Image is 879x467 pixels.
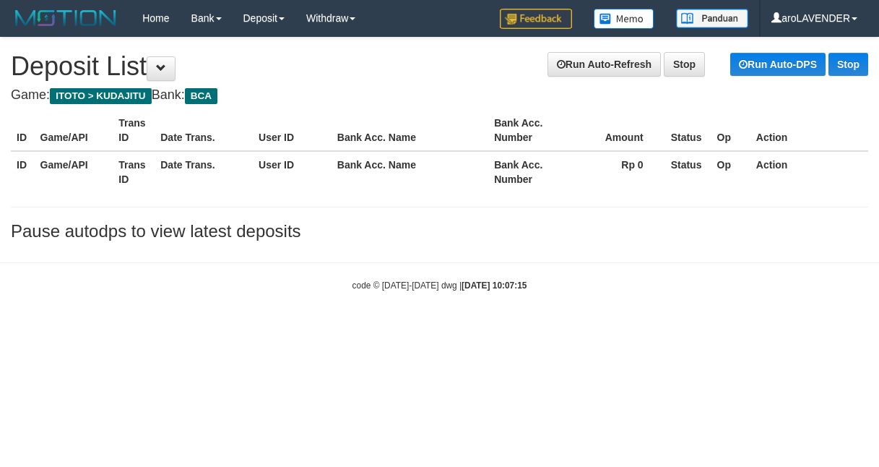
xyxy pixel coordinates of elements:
[750,151,868,192] th: Action
[828,53,868,76] a: Stop
[711,110,750,151] th: Op
[488,151,586,192] th: Bank Acc. Number
[462,280,527,291] strong: [DATE] 10:07:15
[332,151,488,192] th: Bank Acc. Name
[11,88,868,103] h4: Game: Bank:
[11,52,868,81] h1: Deposit List
[155,110,253,151] th: Date Trans.
[711,151,750,192] th: Op
[11,7,121,29] img: MOTION_logo.png
[155,151,253,192] th: Date Trans.
[500,9,572,29] img: Feedback.jpg
[185,88,217,104] span: BCA
[676,9,748,28] img: panduan.png
[11,222,868,241] h3: Pause autodps to view latest deposits
[586,151,665,192] th: Rp 0
[113,110,155,151] th: Trans ID
[35,110,113,151] th: Game/API
[664,52,705,77] a: Stop
[750,110,868,151] th: Action
[594,9,654,29] img: Button%20Memo.svg
[50,88,152,104] span: ITOTO > KUDAJITU
[547,52,661,77] a: Run Auto-Refresh
[586,110,665,151] th: Amount
[488,110,586,151] th: Bank Acc. Number
[253,151,332,192] th: User ID
[35,151,113,192] th: Game/API
[253,110,332,151] th: User ID
[665,151,711,192] th: Status
[332,110,488,151] th: Bank Acc. Name
[113,151,155,192] th: Trans ID
[352,280,527,291] small: code © [DATE]-[DATE] dwg |
[730,53,826,76] a: Run Auto-DPS
[11,110,35,151] th: ID
[11,151,35,192] th: ID
[665,110,711,151] th: Status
